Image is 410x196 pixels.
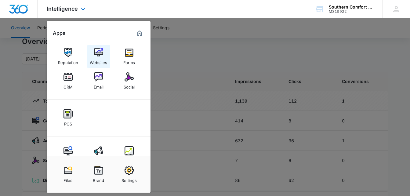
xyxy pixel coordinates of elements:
[118,163,141,186] a: Settings
[87,163,110,186] a: Brand
[60,155,76,163] div: Content
[123,57,135,65] div: Forms
[118,143,141,166] a: Intelligence
[87,143,110,166] a: Ads
[58,57,78,65] div: Reputation
[93,175,104,183] div: Brand
[94,82,103,89] div: Email
[329,9,373,14] div: account id
[124,82,135,89] div: Social
[56,163,80,186] a: Files
[56,45,80,68] a: Reputation
[53,30,65,36] h2: Apps
[95,155,102,163] div: Ads
[64,118,72,126] div: POS
[329,5,373,9] div: account name
[90,57,107,65] div: Websites
[56,69,80,93] a: CRM
[118,69,141,93] a: Social
[63,82,73,89] div: CRM
[122,175,137,183] div: Settings
[56,106,80,129] a: POS
[118,155,140,163] div: Intelligence
[118,45,141,68] a: Forms
[135,28,144,38] a: Marketing 360® Dashboard
[63,175,72,183] div: Files
[56,143,80,166] a: Content
[47,5,78,12] span: Intelligence
[87,45,110,68] a: Websites
[87,69,110,93] a: Email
